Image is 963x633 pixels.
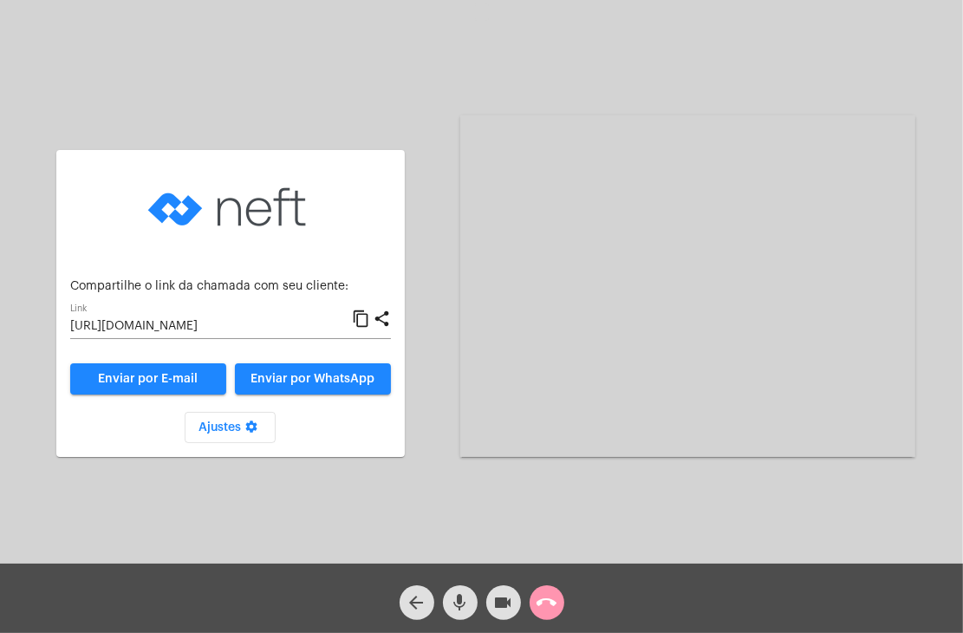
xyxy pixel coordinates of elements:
mat-icon: content_copy [352,309,370,330]
button: Ajustes [185,412,276,443]
mat-icon: settings [241,420,262,440]
mat-icon: arrow_back [407,592,427,613]
a: Enviar por E-mail [70,363,226,395]
img: logo-neft-novo-2.png [144,164,317,251]
mat-icon: share [373,309,391,330]
mat-icon: videocam [493,592,514,613]
button: Enviar por WhatsApp [235,363,391,395]
mat-icon: mic [450,592,471,613]
span: Enviar por WhatsApp [251,373,374,385]
mat-icon: call_end [537,592,557,613]
span: Ajustes [198,421,262,434]
p: Compartilhe o link da chamada com seu cliente: [70,280,391,293]
span: Enviar por E-mail [98,373,198,385]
